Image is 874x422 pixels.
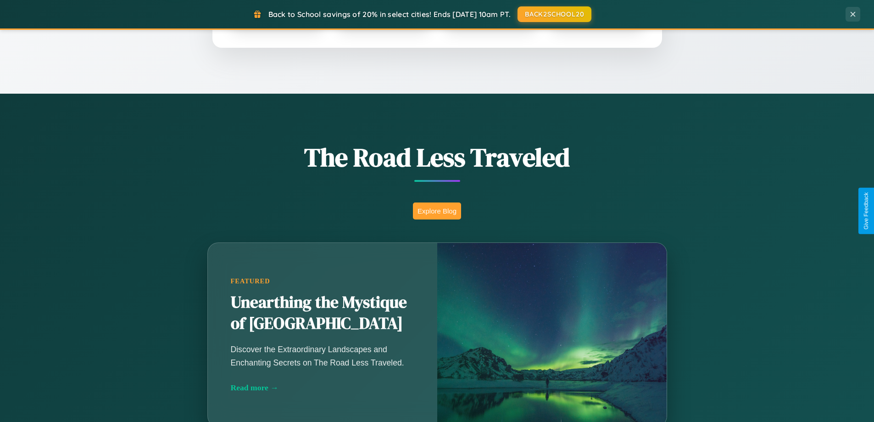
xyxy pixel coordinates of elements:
[162,140,713,175] h1: The Road Less Traveled
[863,192,869,230] div: Give Feedback
[268,10,511,19] span: Back to School savings of 20% in select cities! Ends [DATE] 10am PT.
[231,277,414,285] div: Featured
[231,292,414,334] h2: Unearthing the Mystique of [GEOGRAPHIC_DATA]
[518,6,591,22] button: BACK2SCHOOL20
[231,343,414,369] p: Discover the Extraordinary Landscapes and Enchanting Secrets on The Road Less Traveled.
[413,203,461,219] button: Explore Blog
[231,383,414,393] div: Read more →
